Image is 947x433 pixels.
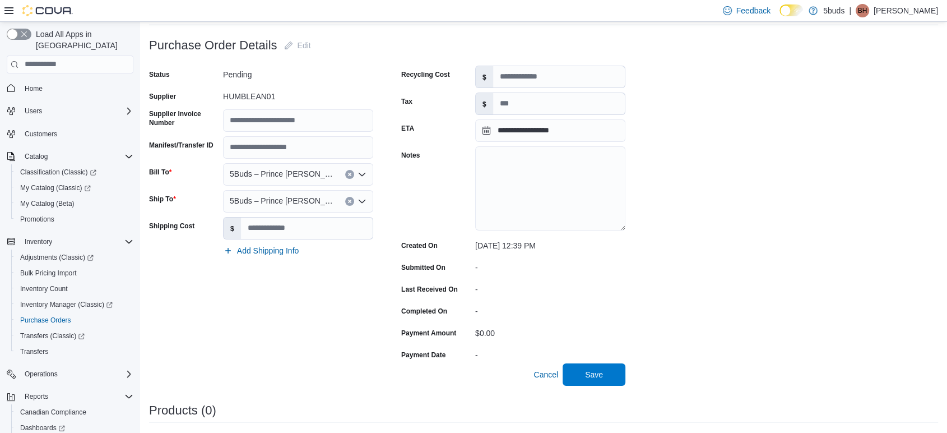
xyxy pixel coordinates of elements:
p: 5buds [823,4,844,17]
span: Inventory Manager (Classic) [16,298,133,311]
span: My Catalog (Beta) [20,199,75,208]
button: Inventory [2,234,138,250]
a: My Catalog (Classic) [16,181,95,195]
button: Inventory [20,235,57,248]
span: Catalog [20,150,133,163]
button: Reports [20,390,53,403]
h3: Purchase Order Details [149,39,277,52]
button: Users [2,103,138,119]
p: | [849,4,851,17]
span: Operations [20,367,133,381]
div: - [475,346,625,360]
label: Shipping Cost [149,222,194,231]
a: Classification (Classic) [11,164,138,180]
button: Operations [2,366,138,382]
input: Press the down key to open a popover containing a calendar. [475,119,625,142]
label: Payment Amount [401,329,456,338]
span: Cancel [533,369,558,380]
a: Adjustments (Classic) [16,251,98,264]
label: Status [149,70,170,79]
span: Promotions [20,215,54,224]
label: Manifest/Transfer ID [149,141,213,150]
span: Load All Apps in [GEOGRAPHIC_DATA] [31,29,133,51]
button: Inventory Count [11,281,138,297]
span: Feedback [736,5,770,16]
div: Pending [223,66,373,79]
div: - [475,280,625,294]
input: Dark Mode [779,4,803,16]
a: Inventory Manager (Classic) [16,298,117,311]
a: My Catalog (Classic) [11,180,138,196]
a: Inventory Count [16,282,72,296]
button: Clear input [345,170,354,179]
label: Recycling Cost [401,70,450,79]
span: Purchase Orders [16,314,133,327]
span: Users [25,107,42,116]
a: Bulk Pricing Import [16,266,81,280]
span: Catalog [25,152,48,161]
label: Tax [401,97,412,106]
span: Bulk Pricing Import [16,266,133,280]
span: Purchase Orders [20,316,71,325]
div: $0.00 [475,324,625,338]
p: [PERSON_NAME] [874,4,938,17]
label: ETA [401,124,414,133]
label: $ [224,218,241,239]
span: Operations [25,370,58,379]
label: Bill To [149,168,171,177]
button: Catalog [2,149,138,164]
span: My Catalog (Classic) [16,181,133,195]
span: Save [585,369,603,380]
button: Customers [2,126,138,142]
a: My Catalog (Beta) [16,197,79,210]
span: 5Buds – Prince [PERSON_NAME] [230,167,334,181]
span: Bulk Pricing Import [20,269,77,278]
label: Ship To [149,195,176,204]
a: Canadian Compliance [16,406,91,419]
span: Customers [20,127,133,141]
a: Promotions [16,213,59,226]
button: Clear input [345,197,354,206]
a: Transfers (Classic) [11,328,138,344]
span: Transfers (Classic) [16,329,133,343]
span: Reports [20,390,133,403]
a: Adjustments (Classic) [11,250,138,265]
a: Purchase Orders [16,314,76,327]
div: - [475,302,625,316]
button: Catalog [20,150,52,163]
a: Transfers (Classic) [16,329,89,343]
span: Canadian Compliance [16,406,133,419]
span: My Catalog (Classic) [20,183,91,192]
label: Supplier Invoice Number [149,109,219,127]
span: BH [858,4,867,17]
span: Inventory Manager (Classic) [20,300,113,309]
button: Bulk Pricing Import [11,265,138,281]
button: Operations [20,367,62,381]
button: Open list of options [358,170,366,179]
button: Save [563,363,625,386]
button: Edit [280,34,315,57]
span: Dashboards [20,423,65,432]
a: Transfers [16,345,53,358]
a: Inventory Manager (Classic) [11,297,138,312]
span: Home [25,84,43,93]
a: Classification (Classic) [16,165,101,179]
span: Transfers (Classic) [20,331,85,340]
span: Users [20,104,133,118]
div: HUMBLEAN01 [223,87,373,101]
button: Canadian Compliance [11,404,138,420]
span: Edit [298,40,311,51]
button: Cancel [529,363,563,386]
button: Add Shipping Info [219,239,304,262]
button: My Catalog (Beta) [11,196,138,211]
span: Inventory Count [16,282,133,296]
div: Brittany Harpestad [856,4,869,17]
span: Transfers [20,347,48,356]
span: Adjustments (Classic) [20,253,94,262]
div: [DATE] 12:39 PM [475,237,625,250]
span: Canadian Compliance [20,408,86,417]
span: Reports [25,392,48,401]
span: Classification (Classic) [16,165,133,179]
label: $ [476,93,493,114]
button: Users [20,104,47,118]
